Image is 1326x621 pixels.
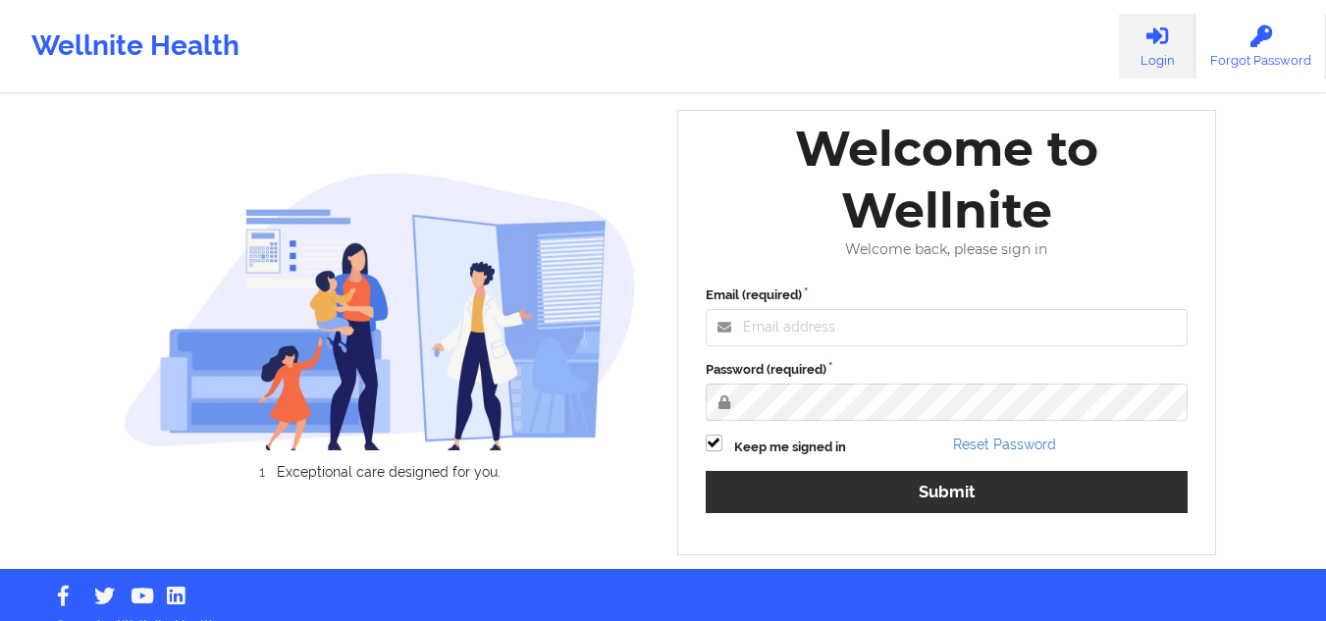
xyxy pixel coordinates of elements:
[706,360,1189,380] label: Password (required)
[124,172,636,449] img: wellnite-auth-hero_200.c722682e.png
[141,464,636,480] li: Exceptional care designed for you.
[1119,14,1195,78] a: Login
[692,118,1202,241] div: Welcome to Wellnite
[706,309,1189,346] input: Email address
[953,437,1056,452] a: Reset Password
[734,438,846,457] label: Keep me signed in
[706,285,1189,305] label: Email (required)
[1195,14,1326,78] a: Forgot Password
[706,471,1189,513] button: Submit
[692,241,1202,258] div: Welcome back, please sign in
